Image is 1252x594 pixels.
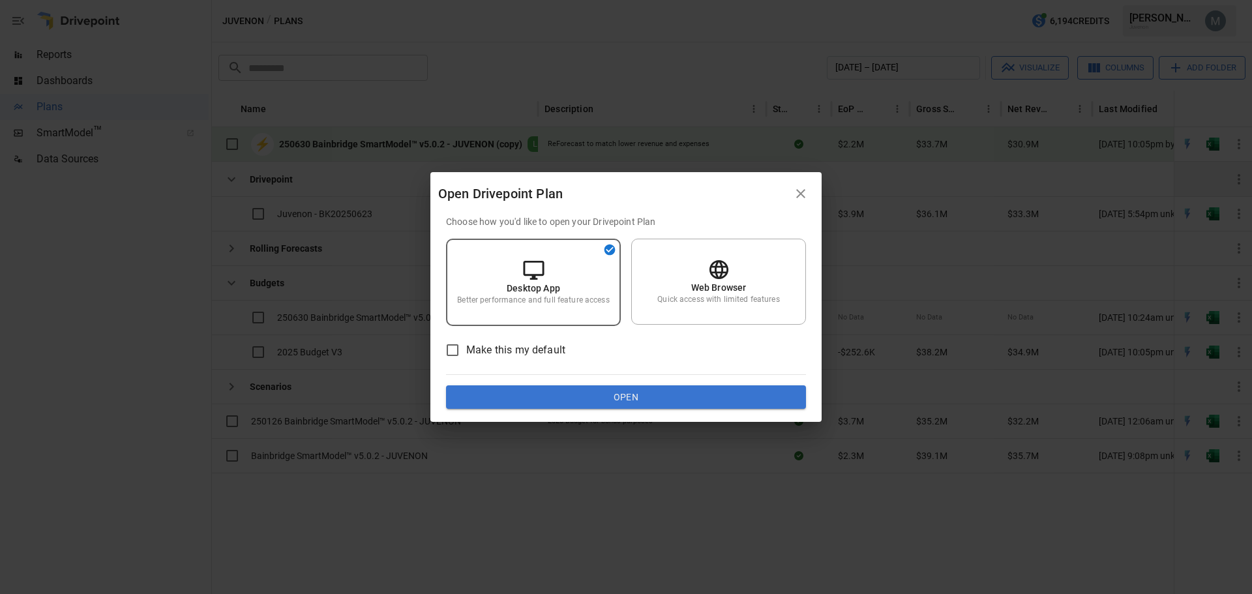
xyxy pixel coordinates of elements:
[507,282,560,295] p: Desktop App
[438,183,788,204] div: Open Drivepoint Plan
[466,342,565,358] span: Make this my default
[691,281,747,294] p: Web Browser
[457,295,609,306] p: Better performance and full feature access
[446,215,806,228] p: Choose how you'd like to open your Drivepoint Plan
[657,294,779,305] p: Quick access with limited features
[446,385,806,409] button: Open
